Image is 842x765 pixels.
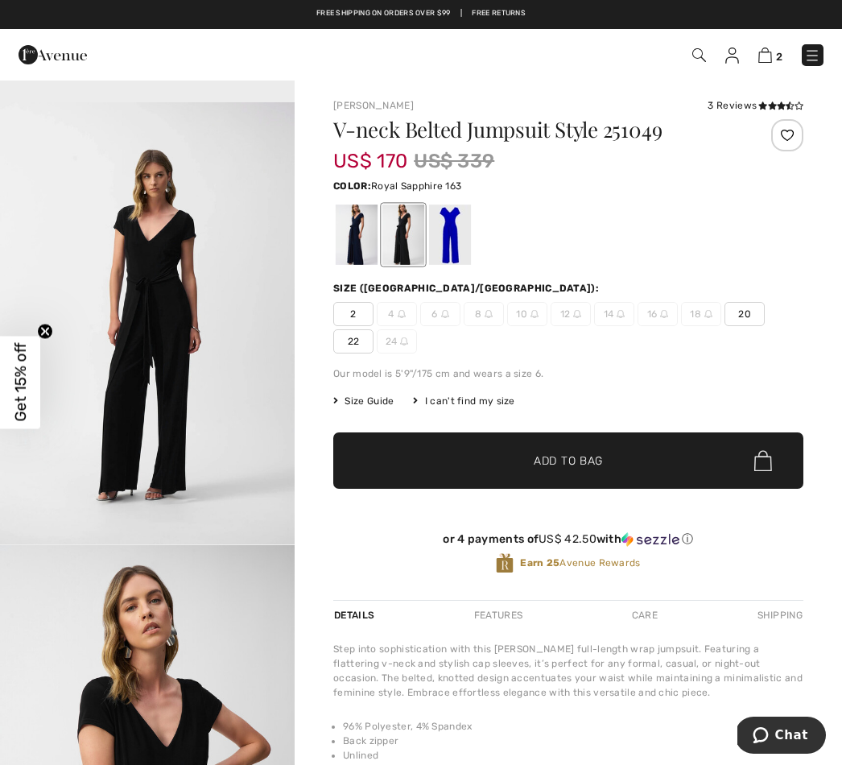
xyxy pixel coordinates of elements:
[316,8,451,19] a: Free shipping on orders over $99
[343,719,803,734] li: 96% Polyester, 4% Spandex
[420,302,460,326] span: 6
[737,717,826,757] iframe: Opens a widget where you can chat to one of our agents
[551,302,591,326] span: 12
[681,302,721,326] span: 18
[539,532,596,546] span: US$ 42.50
[398,310,406,318] img: ring-m.svg
[485,310,493,318] img: ring-m.svg
[617,310,625,318] img: ring-m.svg
[333,642,803,700] div: Step into sophistication with this [PERSON_NAME] full-length wrap jumpsuit. Featuring a flatterin...
[19,39,87,71] img: 1ère Avenue
[507,302,547,326] span: 10
[19,46,87,61] a: 1ère Avenue
[804,48,820,64] img: Menu
[333,302,374,326] span: 2
[333,366,803,381] div: Our model is 5'9"/175 cm and wears a size 6.
[520,557,559,569] strong: Earn 25
[333,394,394,408] span: Size Guide
[708,98,803,113] div: 3 Reviews
[660,310,668,318] img: ring-m.svg
[692,48,706,62] img: Search
[333,432,803,489] button: Add to Bag
[333,329,374,354] span: 22
[534,453,603,469] span: Add to Bag
[724,302,765,326] span: 20
[530,310,539,318] img: ring-m.svg
[333,532,803,547] div: or 4 payments of with
[11,343,30,422] span: Get 15% off
[343,734,803,748] li: Back zipper
[621,532,679,547] img: Sezzle
[464,302,504,326] span: 8
[382,205,424,265] div: Black
[400,337,408,345] img: ring-m.svg
[333,119,725,140] h1: V-neck Belted Jumpsuit Style 251049
[594,302,634,326] span: 14
[333,134,407,172] span: US$ 170
[776,51,782,63] span: 2
[333,601,378,630] div: Details
[429,205,471,265] div: Royal Sapphire 163
[758,48,772,63] img: Shopping Bag
[377,302,417,326] span: 4
[753,601,803,630] div: Shipping
[618,601,671,630] div: Care
[414,147,494,176] span: US$ 339
[333,532,803,552] div: or 4 payments ofUS$ 42.50withSezzle Click to learn more about Sezzle
[333,180,371,192] span: Color:
[371,180,461,192] span: Royal Sapphire 163
[333,281,602,296] div: Size ([GEOGRAPHIC_DATA]/[GEOGRAPHIC_DATA]):
[704,310,712,318] img: ring-m.svg
[343,748,803,763] li: Unlined
[441,310,449,318] img: ring-m.svg
[37,324,53,340] button: Close teaser
[460,601,536,630] div: Features
[333,100,414,111] a: [PERSON_NAME]
[520,556,640,570] span: Avenue Rewards
[754,450,772,471] img: Bag.svg
[413,394,514,408] div: I can't find my size
[496,552,514,574] img: Avenue Rewards
[472,8,526,19] a: Free Returns
[377,329,417,354] span: 24
[758,45,782,64] a: 2
[638,302,678,326] span: 16
[573,310,581,318] img: ring-m.svg
[460,8,462,19] span: |
[725,48,739,64] img: My Info
[336,205,378,265] div: Midnight Blue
